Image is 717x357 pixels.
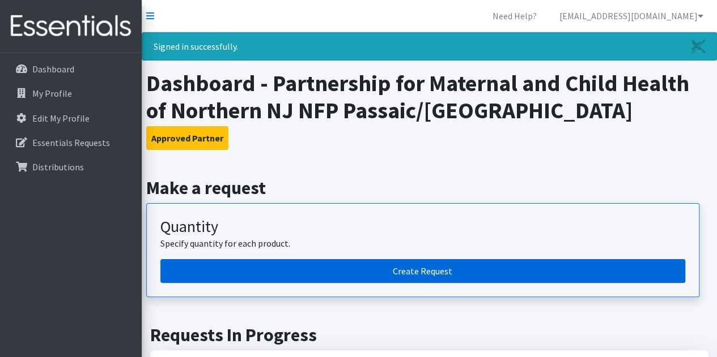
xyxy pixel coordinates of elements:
[5,107,137,130] a: Edit My Profile
[32,161,84,173] p: Distributions
[142,32,717,61] div: Signed in successfully.
[550,5,712,27] a: [EMAIL_ADDRESS][DOMAIN_NAME]
[160,259,685,283] a: Create a request by quantity
[146,126,228,150] button: Approved Partner
[680,33,716,60] a: Close
[5,58,137,80] a: Dashboard
[32,88,72,99] p: My Profile
[146,177,713,199] h2: Make a request
[5,7,137,45] img: HumanEssentials
[5,156,137,178] a: Distributions
[146,70,713,124] h1: Dashboard - Partnership for Maternal and Child Health of Northern NJ NFP Passaic/[GEOGRAPHIC_DATA]
[32,63,74,75] p: Dashboard
[5,82,137,105] a: My Profile
[5,131,137,154] a: Essentials Requests
[32,113,90,124] p: Edit My Profile
[483,5,546,27] a: Need Help?
[32,137,110,148] p: Essentials Requests
[160,217,685,236] h3: Quantity
[160,236,685,250] p: Specify quantity for each product.
[150,324,708,346] h2: Requests In Progress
